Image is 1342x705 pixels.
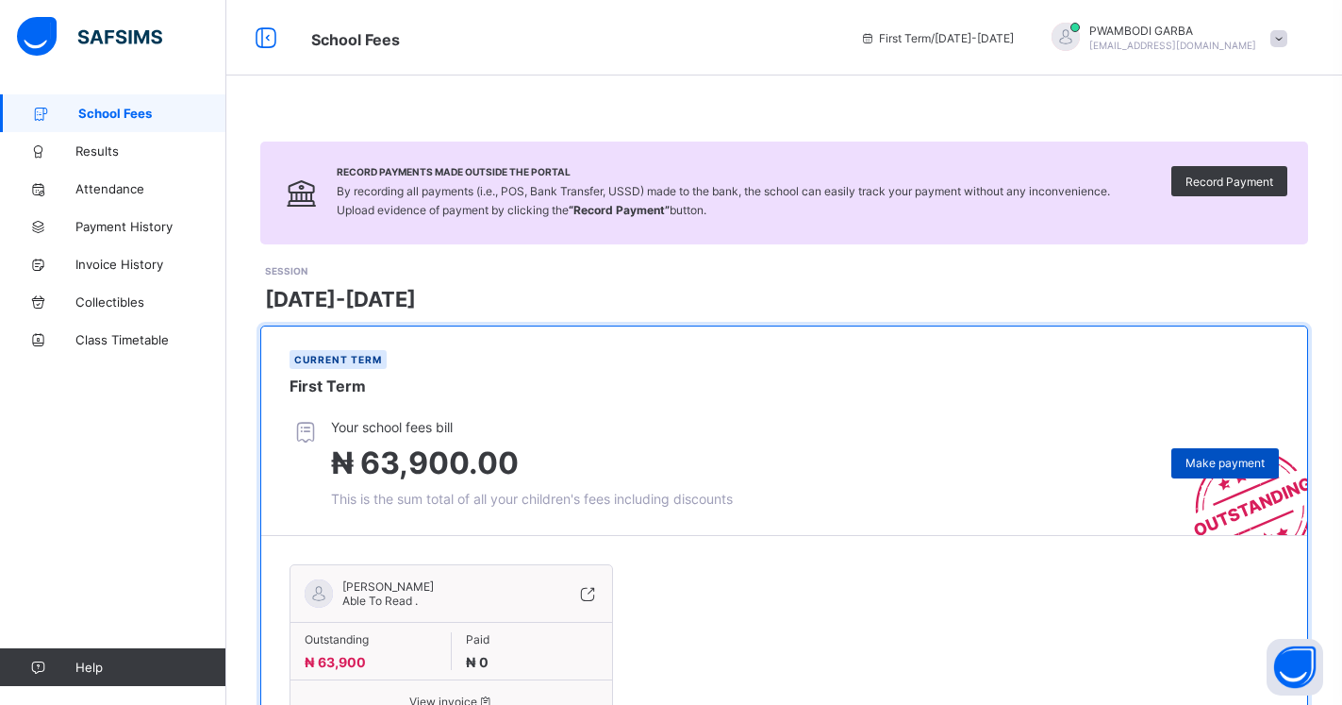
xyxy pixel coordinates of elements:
[290,377,366,395] span: First Term
[75,219,226,234] span: Payment History
[342,579,434,594] span: [PERSON_NAME]
[265,287,416,311] span: [DATE]-[DATE]
[75,181,226,196] span: Attendance
[1033,23,1297,54] div: PWAMBODI GARBA
[466,632,599,646] span: Paid
[265,265,307,277] span: SESSION
[75,332,226,347] span: Class Timetable
[331,419,733,435] span: Your school fees bill
[1267,639,1323,696] button: Open asap
[17,17,162,57] img: safsims
[75,143,226,159] span: Results
[75,660,225,675] span: Help
[331,491,733,507] span: This is the sum total of all your children's fees including discounts
[466,654,489,670] span: ₦ 0
[1089,40,1256,51] span: [EMAIL_ADDRESS][DOMAIN_NAME]
[305,654,366,670] span: ₦ 63,900
[78,106,226,121] span: School Fees
[342,594,418,608] span: Able To Read .
[337,184,1110,217] span: By recording all payments (i.e., POS, Bank Transfer, USSD) made to the bank, the school can easil...
[337,166,1110,177] span: Record Payments Made Outside the Portal
[1170,428,1307,535] img: outstanding-stamp.3c148f88c3ebafa6da95868fa43343a1.svg
[1089,24,1256,38] span: PWAMBODI GARBA
[1185,175,1273,189] span: Record Payment
[311,30,400,49] span: School Fees
[1185,456,1265,470] span: Make payment
[331,445,519,481] span: ₦ 63,900.00
[75,257,226,272] span: Invoice History
[569,203,670,217] b: “Record Payment”
[860,31,1014,45] span: session/term information
[75,294,226,310] span: Collectibles
[305,632,437,646] span: Outstanding
[294,354,382,365] span: Current term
